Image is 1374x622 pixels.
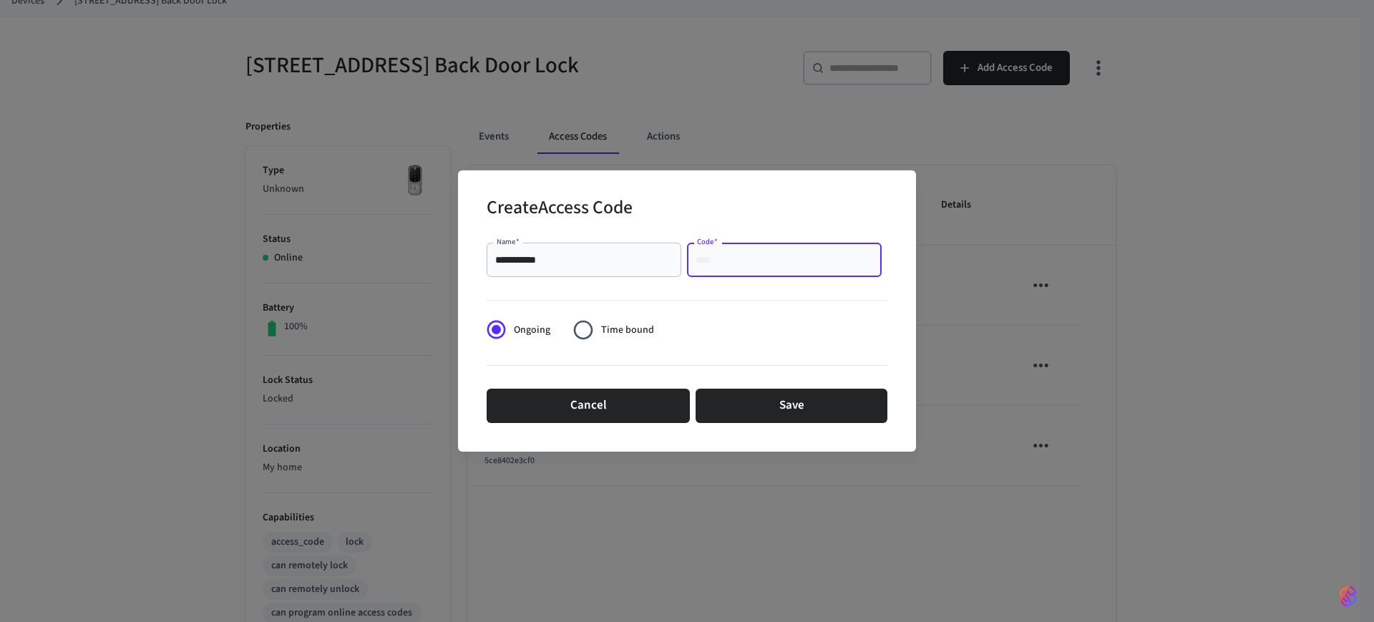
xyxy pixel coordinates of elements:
[601,323,654,338] span: Time bound
[487,188,633,231] h2: Create Access Code
[697,236,718,247] label: Code
[497,236,520,247] label: Name
[514,323,550,338] span: Ongoing
[1340,585,1357,608] img: SeamLogoGradient.69752ec5.svg
[696,389,887,423] button: Save
[487,389,690,423] button: Cancel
